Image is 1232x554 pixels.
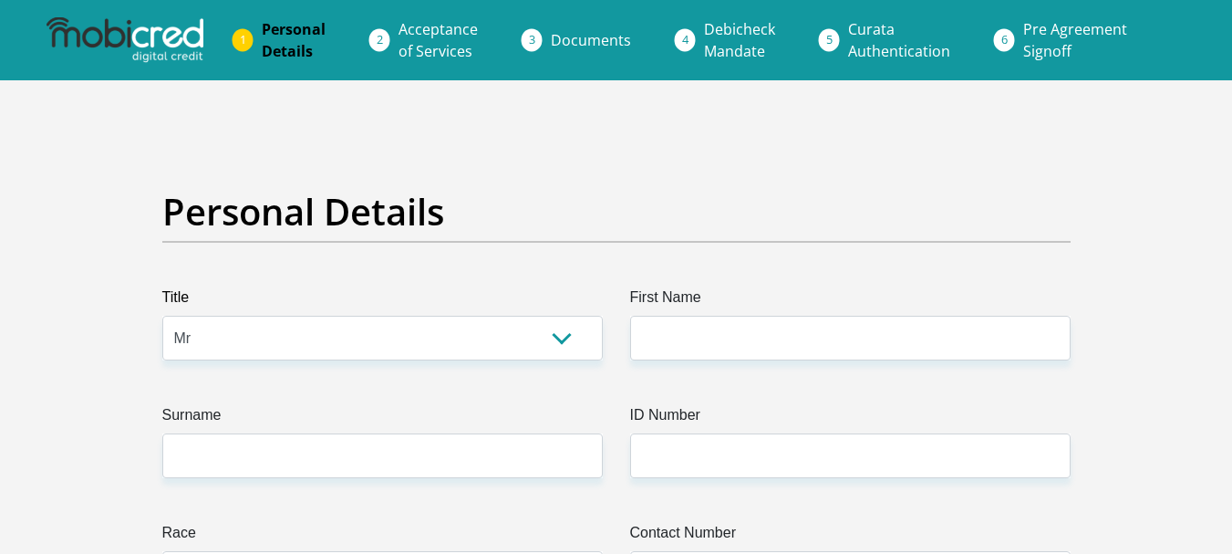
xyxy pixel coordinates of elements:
[262,19,326,61] span: Personal Details
[551,30,631,50] span: Documents
[47,17,203,63] img: mobicred logo
[162,404,603,434] label: Surname
[848,19,950,61] span: Curata Authentication
[630,522,1071,551] label: Contact Number
[247,11,340,69] a: PersonalDetails
[704,19,775,61] span: Debicheck Mandate
[162,190,1071,234] h2: Personal Details
[162,434,603,478] input: Surname
[536,22,646,58] a: Documents
[630,404,1071,434] label: ID Number
[162,287,603,316] label: Title
[1009,11,1142,69] a: Pre AgreementSignoff
[689,11,790,69] a: DebicheckMandate
[399,19,478,61] span: Acceptance of Services
[162,522,603,551] label: Race
[630,434,1071,478] input: ID Number
[1023,19,1127,61] span: Pre Agreement Signoff
[384,11,492,69] a: Acceptanceof Services
[833,11,965,69] a: CurataAuthentication
[630,287,1071,316] label: First Name
[630,316,1071,361] input: First Name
